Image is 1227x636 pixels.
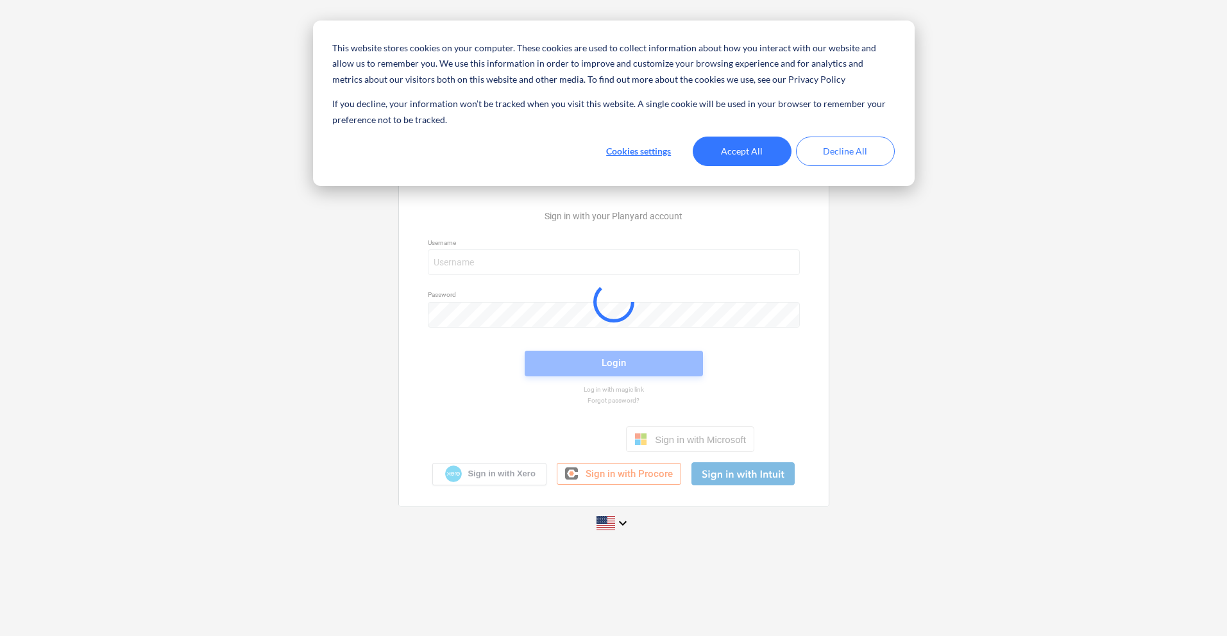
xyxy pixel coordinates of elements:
button: Decline All [796,137,895,166]
i: keyboard_arrow_down [615,515,630,531]
p: If you decline, your information won’t be tracked when you visit this website. A single cookie wi... [332,96,894,128]
button: Cookies settings [589,137,688,166]
p: This website stores cookies on your computer. These cookies are used to collect information about... [332,40,894,88]
button: Accept All [693,137,791,166]
div: Cookie banner [313,21,915,186]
